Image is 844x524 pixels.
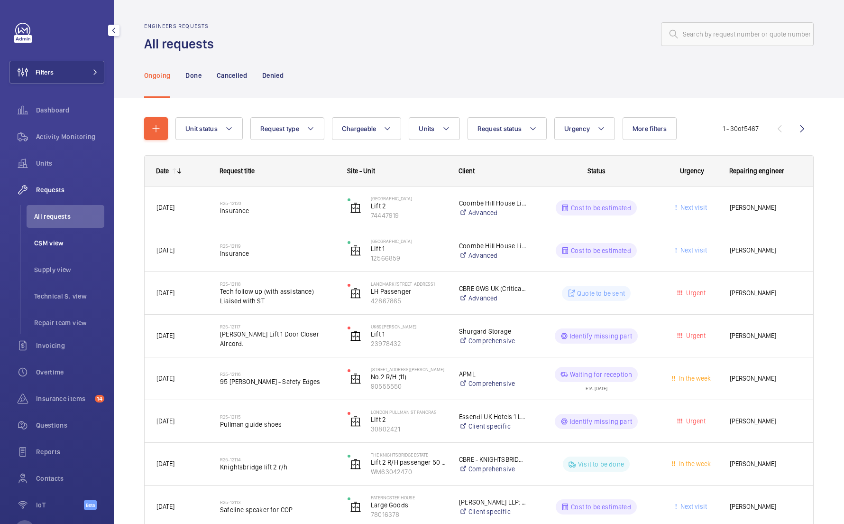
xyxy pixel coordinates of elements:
[262,71,284,80] p: Denied
[459,507,526,516] a: Client specific
[371,329,447,339] p: Lift 1
[371,510,447,519] p: 78016378
[459,167,475,175] span: Client
[677,460,711,468] span: In the week
[459,327,526,336] p: Shurgard Storage
[220,505,335,515] span: Safeline speaker for COP
[220,457,335,462] h2: R25-12114
[220,167,255,175] span: Request title
[9,61,104,84] button: Filters
[586,382,607,391] div: ETA: [DATE]
[738,125,744,132] span: of
[350,458,361,470] img: elevator.svg
[371,467,447,477] p: WM63042470
[36,500,84,510] span: IoT
[459,336,526,346] a: Comprehensive
[684,289,706,297] span: Urgent
[220,200,335,206] h2: R25-12120
[250,117,324,140] button: Request type
[220,206,335,215] span: Insurance
[730,373,801,384] span: [PERSON_NAME]
[220,243,335,249] h2: R25-12119
[156,204,174,211] span: [DATE]
[459,208,526,217] a: Advanced
[371,211,447,220] p: 74447919
[156,417,174,425] span: [DATE]
[185,71,201,80] p: Done
[730,458,801,469] span: [PERSON_NAME]
[371,201,447,211] p: Lift 2
[220,420,335,429] span: Pullman guide shoes
[34,238,104,248] span: CSM view
[680,167,704,175] span: Urgency
[661,22,814,46] input: Search by request number or quote number
[350,501,361,513] img: elevator.svg
[36,67,54,77] span: Filters
[571,203,631,213] p: Cost to be estimated
[220,462,335,472] span: Knightsbridge lift 2 r/h
[220,329,335,348] span: [PERSON_NAME] Lift 1 Door Closer Aircord.
[220,287,335,306] span: Tech follow up (with assistance) Liaised with ST
[371,281,447,287] p: Landmark [STREET_ADDRESS]
[220,414,335,420] h2: R25-12115
[350,416,361,427] img: elevator.svg
[36,105,104,115] span: Dashboard
[220,281,335,287] h2: R25-12118
[36,474,104,483] span: Contacts
[677,374,711,382] span: In the week
[36,159,104,168] span: Units
[371,500,447,510] p: Large Goods
[459,497,526,507] p: [PERSON_NAME] LLP: [PERSON_NAME]
[156,289,174,297] span: [DATE]
[729,167,784,175] span: Repairing engineer
[571,502,631,512] p: Cost to be estimated
[371,415,447,424] p: Lift 2
[570,417,632,426] p: Identify missing part
[459,455,526,464] p: CBRE - KNIGHTSBRIDGE ESTATE
[332,117,402,140] button: Chargeable
[220,324,335,329] h2: R25-12117
[144,71,170,80] p: Ongoing
[34,265,104,274] span: Supply view
[730,501,801,512] span: [PERSON_NAME]
[175,117,243,140] button: Unit status
[144,23,220,29] h2: Engineers requests
[679,204,707,211] span: Next visit
[217,71,247,80] p: Cancelled
[350,288,361,299] img: elevator.svg
[350,330,361,342] img: elevator.svg
[468,117,547,140] button: Request status
[220,371,335,377] h2: R25-12116
[34,212,104,221] span: All requests
[371,458,447,467] p: Lift 2 R/H passenger 50 [PERSON_NAME].
[371,372,447,382] p: No.2 R/H (11)
[347,167,375,175] span: Site - Unit
[156,167,169,175] div: Date
[371,424,447,434] p: 30802421
[36,132,104,141] span: Activity Monitoring
[730,416,801,427] span: [PERSON_NAME]
[144,35,220,53] h1: All requests
[371,495,447,500] p: Paternoster House
[723,125,759,132] span: 1 - 30 5467
[371,339,447,348] p: 23978432
[459,241,526,251] p: Coombe Hill House Limited
[459,464,526,474] a: Comprehensive
[459,284,526,293] p: CBRE GWS UK (Critical) - Landmark [STREET_ADDRESS]
[220,377,335,386] span: 95 [PERSON_NAME] - Safety Edges
[419,125,434,132] span: Units
[684,332,706,339] span: Urgent
[459,369,526,379] p: APML
[156,460,174,468] span: [DATE]
[36,447,104,457] span: Reports
[570,331,632,341] p: Identify missing part
[730,245,801,256] span: [PERSON_NAME]
[34,291,104,301] span: Technical S. view
[564,125,590,132] span: Urgency
[342,125,376,132] span: Chargeable
[36,341,104,350] span: Invoicing
[36,421,104,430] span: Questions
[156,246,174,254] span: [DATE]
[570,370,633,379] p: Waiting for reception
[220,499,335,505] h2: R25-12113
